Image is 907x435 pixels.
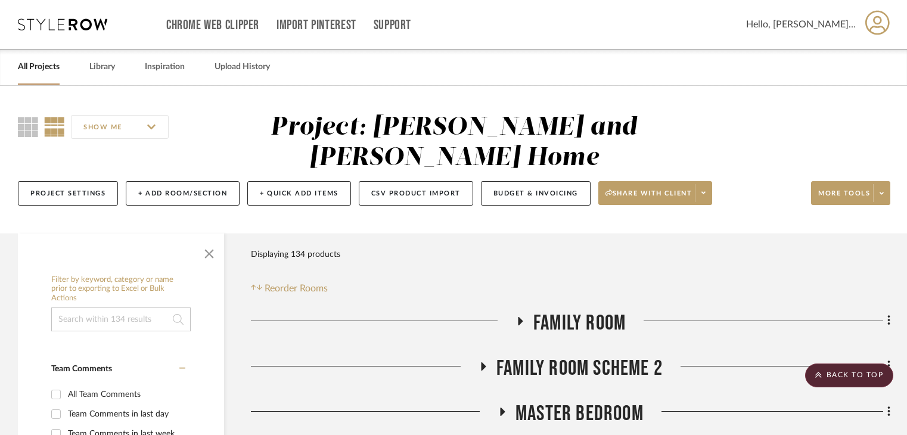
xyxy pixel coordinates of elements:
button: CSV Product Import [359,181,473,206]
button: Budget & Invoicing [481,181,591,206]
button: Share with client [598,181,713,205]
a: Library [89,59,115,75]
button: More tools [811,181,890,205]
button: Reorder Rooms [251,281,328,296]
a: Chrome Web Clipper [166,20,259,30]
span: Family Room [533,310,626,336]
h6: Filter by keyword, category or name prior to exporting to Excel or Bulk Actions [51,275,191,303]
input: Search within 134 results [51,307,191,331]
scroll-to-top-button: BACK TO TOP [805,363,893,387]
button: Close [197,240,221,263]
a: Inspiration [145,59,185,75]
span: Master Bedroom [515,401,644,427]
a: All Projects [18,59,60,75]
button: + Quick Add Items [247,181,351,206]
a: Upload History [215,59,270,75]
span: Hello, [PERSON_NAME] Subikksa [746,17,856,32]
a: Import Pinterest [277,20,356,30]
a: Support [374,20,411,30]
button: + Add Room/Section [126,181,240,206]
span: Family Room Scheme 2 [496,356,663,381]
div: Displaying 134 products [251,243,340,266]
div: Project: [PERSON_NAME] and [PERSON_NAME] Home [271,115,637,170]
div: All Team Comments [68,385,182,404]
span: Reorder Rooms [265,281,328,296]
span: Share with client [605,189,692,207]
button: Project Settings [18,181,118,206]
span: Team Comments [51,365,112,373]
span: More tools [818,189,870,207]
div: Team Comments in last day [68,405,182,424]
